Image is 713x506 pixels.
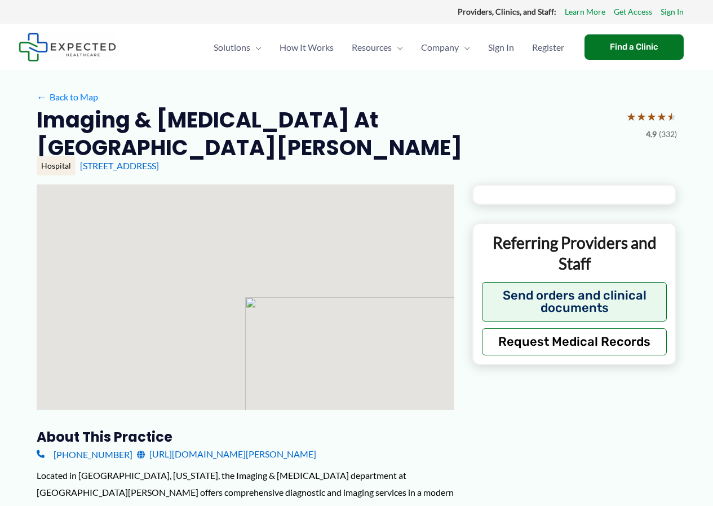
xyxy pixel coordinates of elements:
[614,5,652,19] a: Get Access
[205,28,573,67] nav: Primary Site Navigation
[37,91,47,102] span: ←
[214,28,250,67] span: Solutions
[523,28,573,67] a: Register
[479,28,523,67] a: Sign In
[458,7,556,16] strong: Providers, Clinics, and Staff:
[657,106,667,127] span: ★
[205,28,271,67] a: SolutionsMenu Toggle
[343,28,412,67] a: ResourcesMenu Toggle
[646,127,657,142] span: 4.9
[280,28,334,67] span: How It Works
[565,5,605,19] a: Learn More
[626,106,636,127] span: ★
[250,28,262,67] span: Menu Toggle
[80,160,159,171] a: [STREET_ADDRESS]
[412,28,479,67] a: CompanyMenu Toggle
[482,328,667,355] button: Request Medical Records
[659,127,677,142] span: (332)
[584,34,684,60] a: Find a Clinic
[661,5,684,19] a: Sign In
[482,282,667,322] button: Send orders and clinical documents
[421,28,459,67] span: Company
[271,28,343,67] a: How It Works
[667,106,677,127] span: ★
[532,28,564,67] span: Register
[37,428,454,446] h3: About this practice
[19,33,116,61] img: Expected Healthcare Logo - side, dark font, small
[636,106,646,127] span: ★
[646,106,657,127] span: ★
[482,232,667,274] p: Referring Providers and Staff
[37,106,617,162] h2: Imaging & [MEDICAL_DATA] at [GEOGRAPHIC_DATA][PERSON_NAME]
[137,446,316,463] a: [URL][DOMAIN_NAME][PERSON_NAME]
[459,28,470,67] span: Menu Toggle
[488,28,514,67] span: Sign In
[37,446,132,463] a: [PHONE_NUMBER]
[352,28,392,67] span: Resources
[37,156,76,175] div: Hospital
[37,89,98,105] a: ←Back to Map
[392,28,403,67] span: Menu Toggle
